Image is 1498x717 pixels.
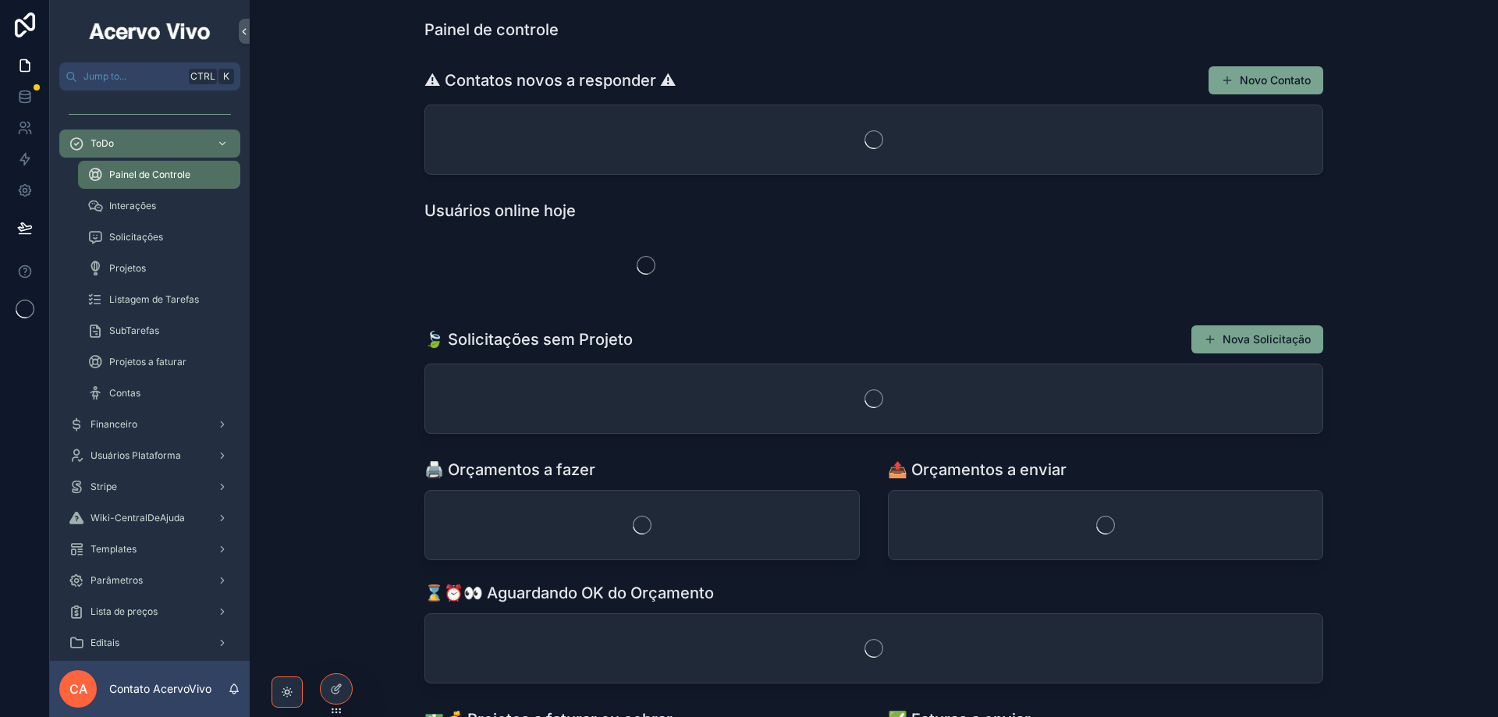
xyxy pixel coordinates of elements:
[59,130,240,158] a: ToDo
[424,200,576,222] h1: Usuários online hoje
[424,19,559,41] h1: Painel de controle
[109,231,163,243] span: Solicitações
[78,192,240,220] a: Interações
[91,605,158,618] span: Lista de preços
[189,69,217,84] span: Ctrl
[59,504,240,532] a: Wiki-CentralDeAjuda
[91,574,143,587] span: Parâmetros
[91,137,114,150] span: ToDo
[83,70,183,83] span: Jump to...
[888,459,1067,481] h1: 📤 Orçamentos a enviar
[109,293,199,306] span: Listagem de Tarefas
[59,535,240,563] a: Templates
[91,481,117,493] span: Stripe
[109,262,146,275] span: Projetos
[78,348,240,376] a: Projetos a faturar
[78,286,240,314] a: Listagem de Tarefas
[59,62,240,91] button: Jump to...CtrlK
[109,681,211,697] p: Contato AcervoVivo
[59,473,240,501] a: Stripe
[91,637,119,649] span: Editais
[424,69,676,91] h1: ⚠ Contatos novos a responder ⚠
[424,328,633,350] h1: 🍃 Solicitações sem Projeto
[424,582,714,604] h1: ⌛⏰👀 Aguardando OK do Orçamento
[59,566,240,595] a: Parâmetros
[59,410,240,438] a: Financeiro
[109,356,186,368] span: Projetos a faturar
[50,91,250,661] div: scrollable content
[59,598,240,626] a: Lista de preços
[78,223,240,251] a: Solicitações
[1191,325,1323,353] button: Nova Solicitação
[109,325,159,337] span: SubTarefas
[109,169,190,181] span: Painel de Controle
[91,543,137,555] span: Templates
[78,254,240,282] a: Projetos
[109,200,156,212] span: Interações
[424,459,595,481] h1: 🖨️ Orçamentos a fazer
[220,70,233,83] span: K
[59,442,240,470] a: Usuários Plataforma
[109,387,140,399] span: Contas
[1209,66,1323,94] button: Novo Contato
[78,379,240,407] a: Contas
[91,418,137,431] span: Financeiro
[78,317,240,345] a: SubTarefas
[91,449,181,462] span: Usuários Plataforma
[91,512,185,524] span: Wiki-CentralDeAjuda
[87,19,213,44] img: App logo
[78,161,240,189] a: Painel de Controle
[69,680,87,698] span: CA
[59,629,240,657] a: Editais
